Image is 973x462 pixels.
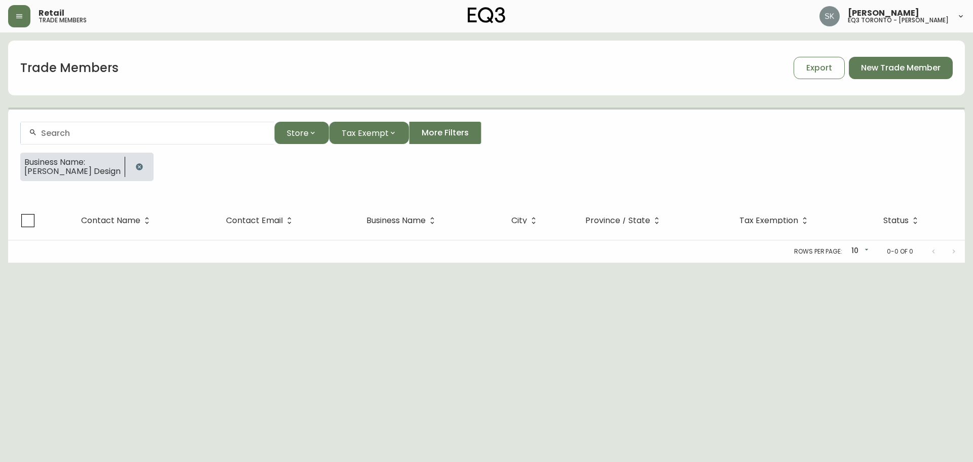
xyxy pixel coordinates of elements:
img: logo [468,7,505,23]
img: 2f4b246f1aa1d14c63ff9b0999072a8a [819,6,840,26]
p: 0-0 of 0 [887,247,913,256]
span: Contact Email [226,218,283,224]
span: [PERSON_NAME] Design [24,167,121,176]
span: Province / State [585,216,663,225]
span: Business Name [366,216,439,225]
input: Search [41,128,266,138]
h1: Trade Members [20,59,119,77]
span: Tax Exemption [739,216,811,225]
button: More Filters [409,122,481,144]
span: Business Name [366,218,426,224]
span: [PERSON_NAME] [848,9,919,17]
button: Tax Exempt [329,122,409,144]
button: Export [794,57,845,79]
span: Tax Exemption [739,218,798,224]
button: Store [274,122,329,144]
span: Retail [39,9,64,17]
p: Rows per page: [794,247,842,256]
span: Business Name: [24,158,121,167]
span: Contact Name [81,216,154,225]
span: Contact Name [81,218,140,224]
span: City [511,218,527,224]
span: Tax Exempt [342,127,389,139]
span: New Trade Member [861,62,941,74]
span: Status [883,218,909,224]
span: More Filters [422,127,469,138]
div: 10 [846,243,871,260]
span: Export [806,62,832,74]
span: City [511,216,540,225]
h5: trade members [39,17,87,23]
span: Province / State [585,218,650,224]
h5: eq3 toronto - [PERSON_NAME] [848,17,949,23]
span: Status [883,216,922,225]
span: Contact Email [226,216,296,225]
button: New Trade Member [849,57,953,79]
span: Store [287,127,309,139]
